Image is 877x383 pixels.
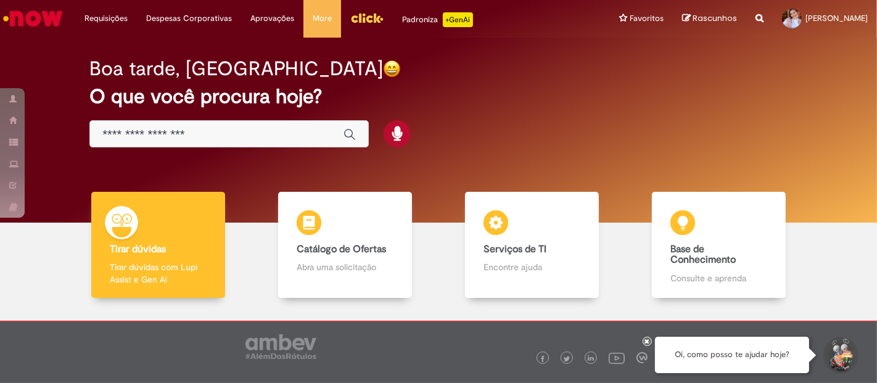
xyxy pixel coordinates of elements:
a: Base de Conhecimento Consulte e aprenda [625,192,812,299]
p: Consulte e aprenda [670,272,767,284]
a: Rascunhos [682,13,737,25]
span: Despesas Corporativas [146,12,232,25]
a: Serviços de TI Encontre ajuda [439,192,625,299]
span: Favoritos [630,12,664,25]
img: logo_footer_twitter.png [564,356,570,362]
button: Iniciar Conversa de Suporte [821,337,858,374]
p: Tirar dúvidas com Lupi Assist e Gen Ai [110,261,207,286]
img: ServiceNow [1,6,65,31]
div: Oi, como posso te ajudar hoje? [655,337,809,373]
img: happy-face.png [383,60,401,78]
div: Padroniza [402,12,473,27]
p: Abra uma solicitação [297,261,393,273]
h2: O que você procura hoje? [89,86,788,107]
b: Tirar dúvidas [110,243,166,255]
p: Encontre ajuda [484,261,580,273]
a: Tirar dúvidas Tirar dúvidas com Lupi Assist e Gen Ai [65,192,252,299]
img: logo_footer_facebook.png [540,356,546,362]
span: Rascunhos [693,12,737,24]
span: More [313,12,332,25]
span: Aprovações [250,12,294,25]
p: +GenAi [443,12,473,27]
img: logo_footer_youtube.png [609,350,625,366]
span: Requisições [84,12,128,25]
b: Serviços de TI [484,243,546,255]
h2: Boa tarde, [GEOGRAPHIC_DATA] [89,58,383,80]
span: [PERSON_NAME] [805,13,868,23]
img: logo_footer_linkedin.png [588,355,594,363]
b: Base de Conhecimento [670,243,736,266]
img: logo_footer_ambev_rotulo_gray.png [245,334,316,359]
img: click_logo_yellow_360x200.png [350,9,384,27]
a: Catálogo de Ofertas Abra uma solicitação [252,192,439,299]
b: Catálogo de Ofertas [297,243,386,255]
img: logo_footer_workplace.png [636,352,648,363]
